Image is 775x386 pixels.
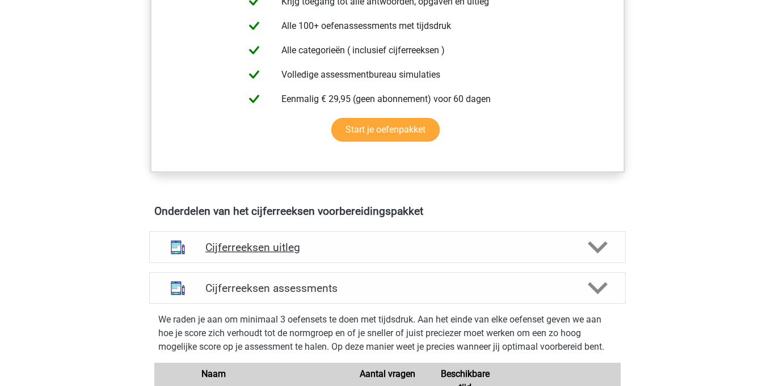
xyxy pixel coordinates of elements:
a: assessments Cijferreeksen assessments [145,272,630,304]
a: uitleg Cijferreeksen uitleg [145,231,630,263]
img: cijferreeksen assessments [163,274,192,303]
h4: Cijferreeksen uitleg [205,241,570,254]
h4: Cijferreeksen assessments [205,282,570,295]
a: Start je oefenpakket [331,118,440,142]
h4: Onderdelen van het cijferreeksen voorbereidingspakket [154,205,621,218]
p: We raden je aan om minimaal 3 oefensets te doen met tijdsdruk. Aan het einde van elke oefenset ge... [158,313,617,354]
img: cijferreeksen uitleg [163,233,192,262]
